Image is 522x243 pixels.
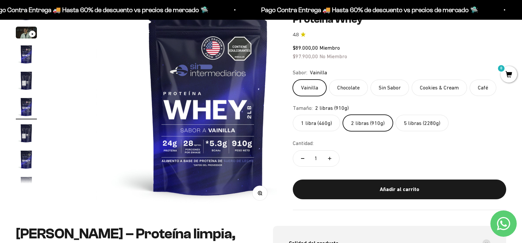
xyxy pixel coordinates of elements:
[293,31,506,38] a: 4.84.8 de 5.0 estrellas
[16,96,37,119] button: Ir al artículo 6
[293,139,314,148] label: Cantidad:
[16,70,37,91] img: Proteína Whey
[293,151,312,166] button: Reducir cantidad
[293,180,506,199] button: Añadir al carrito
[293,45,318,51] span: $89.000,00
[16,149,37,172] button: Ir al artículo 8
[501,71,517,79] a: 0
[16,123,37,144] img: Proteína Whey
[293,53,318,59] span: $97.900,00
[306,185,493,194] div: Añadir al carrito
[315,104,349,112] span: 2 libras (910g)
[16,70,37,93] button: Ir al artículo 5
[16,96,37,117] img: Proteína Whey
[319,45,340,51] span: Miembro
[293,68,307,77] legend: Sabor:
[310,68,327,77] span: Vainilla
[293,31,299,38] span: 4.8
[16,175,37,198] button: Ir al artículo 9
[16,44,37,67] button: Ir al artículo 4
[319,53,347,59] span: No Miembro
[258,5,475,15] p: Pago Contra Entrega 🚚 Hasta 60% de descuento vs precios de mercado 🛸
[293,104,313,112] legend: Tamaño:
[16,149,37,170] img: Proteína Whey
[16,27,37,40] button: Ir al artículo 3
[16,175,37,196] img: Proteína Whey
[16,44,37,65] img: Proteína Whey
[497,64,505,72] mark: 0
[320,151,339,166] button: Aumentar cantidad
[16,123,37,146] button: Ir al artículo 7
